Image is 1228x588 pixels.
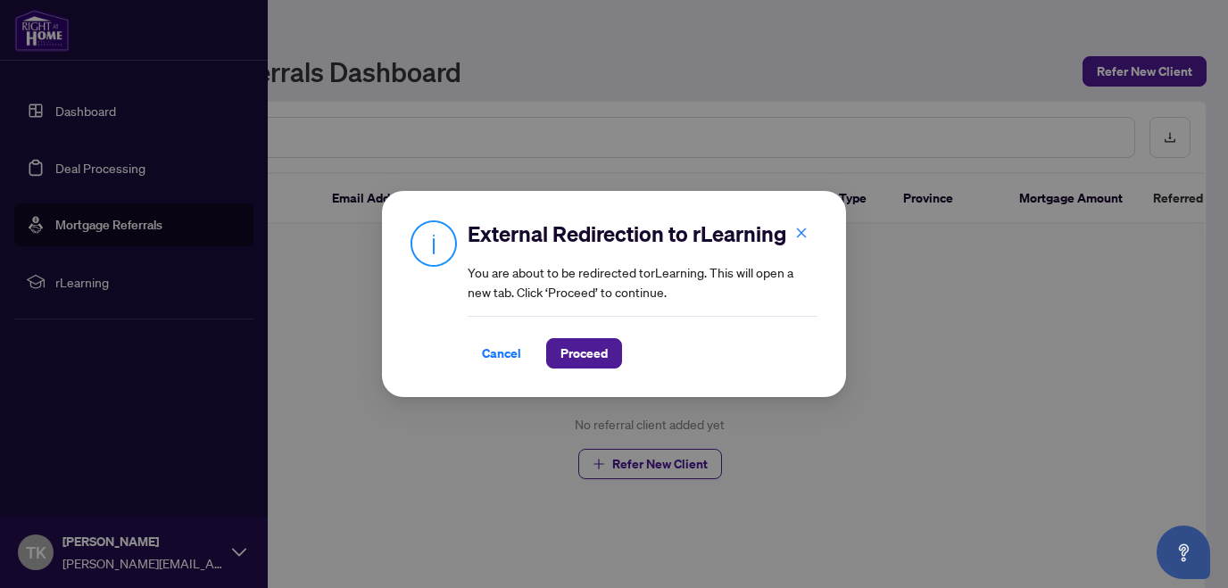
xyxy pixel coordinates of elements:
[468,338,535,369] button: Cancel
[468,219,817,369] div: You are about to be redirected to rLearning . This will open a new tab. Click ‘Proceed’ to continue.
[468,219,817,248] h2: External Redirection to rLearning
[482,339,521,368] span: Cancel
[795,227,808,239] span: close
[411,219,457,267] img: Info Icon
[1157,526,1210,579] button: Open asap
[560,339,608,368] span: Proceed
[546,338,622,369] button: Proceed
